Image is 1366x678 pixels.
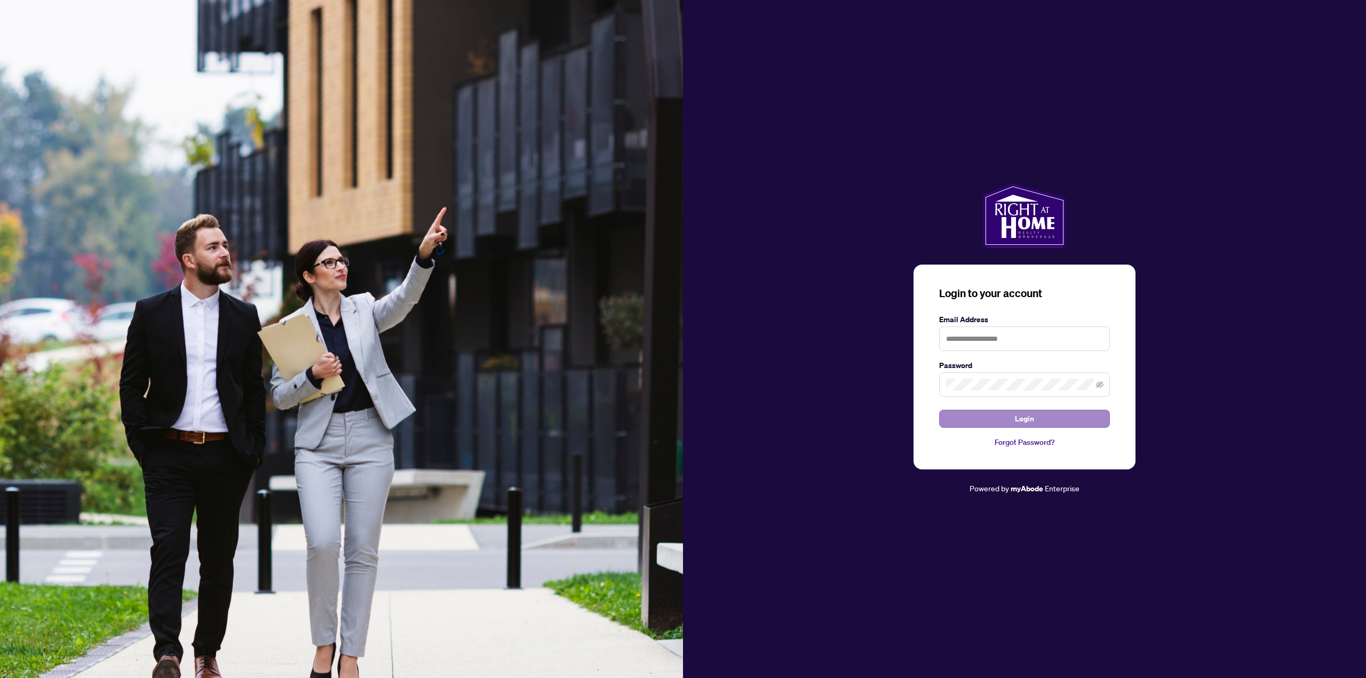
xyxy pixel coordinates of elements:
span: Enterprise [1045,483,1079,493]
h3: Login to your account [939,286,1110,301]
label: Email Address [939,314,1110,325]
a: myAbode [1011,483,1043,494]
img: ma-logo [983,184,1066,248]
a: Forgot Password? [939,436,1110,448]
span: Login [1015,410,1034,427]
button: Login [939,410,1110,428]
span: eye-invisible [1096,381,1103,388]
span: Powered by [970,483,1009,493]
label: Password [939,360,1110,371]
